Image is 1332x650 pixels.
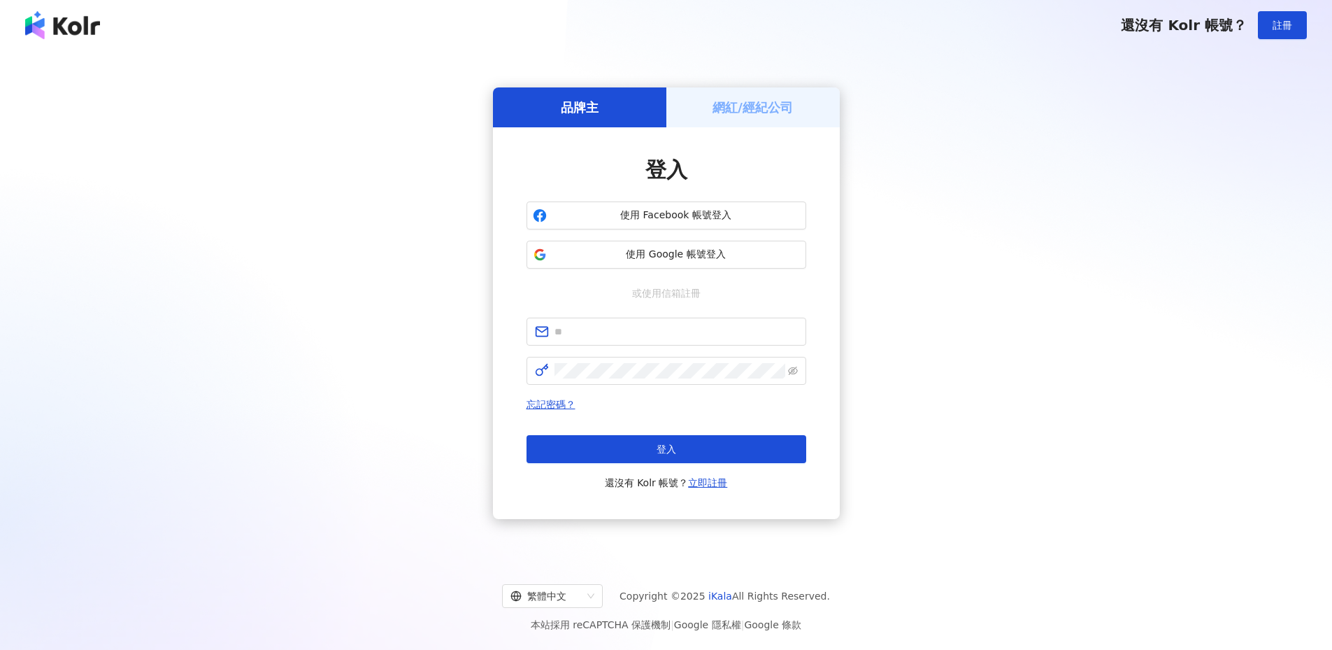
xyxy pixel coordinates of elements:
[527,435,806,463] button: 登入
[527,399,575,410] a: 忘記密碼？
[671,619,674,630] span: |
[527,241,806,269] button: 使用 Google 帳號登入
[1273,20,1292,31] span: 註冊
[622,285,710,301] span: 或使用信箱註冊
[531,616,801,633] span: 本站採用 reCAPTCHA 保護機制
[620,588,830,605] span: Copyright © 2025 All Rights Reserved.
[744,619,801,630] a: Google 條款
[1258,11,1307,39] button: 註冊
[561,99,599,116] h5: 品牌主
[552,209,800,222] span: 使用 Facebook 帳號登入
[741,619,745,630] span: |
[712,99,793,116] h5: 網紅/經紀公司
[510,585,582,607] div: 繁體中文
[674,619,741,630] a: Google 隱私權
[708,591,732,602] a: iKala
[527,202,806,229] button: 使用 Facebook 帳號登入
[605,474,728,491] span: 還沒有 Kolr 帳號？
[25,11,100,39] img: logo
[657,444,676,455] span: 登入
[788,366,798,376] span: eye-invisible
[645,157,687,182] span: 登入
[1121,17,1247,34] span: 還沒有 Kolr 帳號？
[552,248,800,262] span: 使用 Google 帳號登入
[688,477,727,488] a: 立即註冊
